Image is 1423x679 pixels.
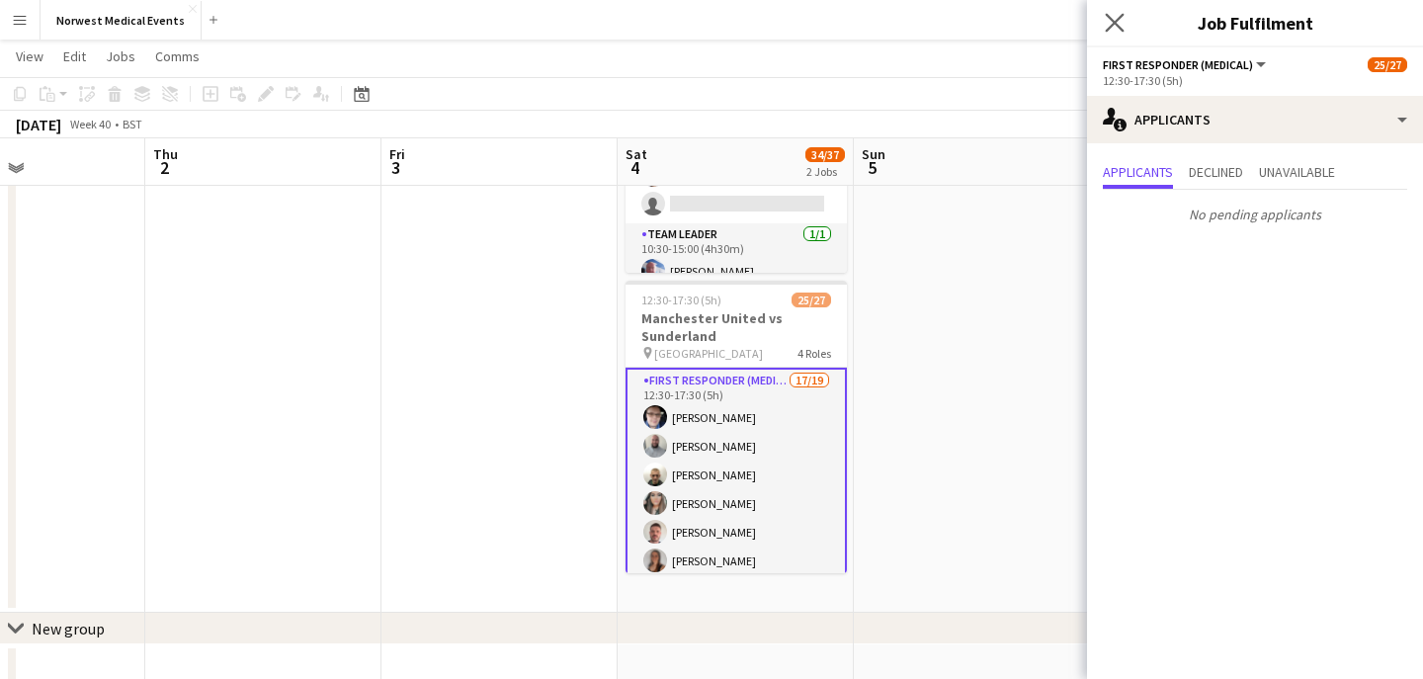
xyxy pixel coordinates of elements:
[16,115,61,134] div: [DATE]
[16,47,43,65] span: View
[1087,10,1423,36] h3: Job Fulfilment
[98,43,143,69] a: Jobs
[386,156,405,179] span: 3
[797,346,831,361] span: 4 Roles
[155,47,200,65] span: Comms
[55,43,94,69] a: Edit
[626,281,847,573] app-job-card: 12:30-17:30 (5h)25/27Manchester United vs Sunderland [GEOGRAPHIC_DATA]4 RolesFirst Responder (Med...
[1368,57,1407,72] span: 25/27
[32,619,105,638] div: New group
[1103,165,1173,179] span: Applicants
[123,117,142,131] div: BST
[1087,198,1423,231] p: No pending applicants
[106,47,135,65] span: Jobs
[641,293,721,307] span: 12:30-17:30 (5h)
[41,1,202,40] button: Norwest Medical Events
[63,47,86,65] span: Edit
[389,145,405,163] span: Fri
[862,145,885,163] span: Sun
[1259,165,1335,179] span: Unavailable
[1189,165,1243,179] span: Declined
[792,293,831,307] span: 25/27
[1103,57,1253,72] span: First Responder (Medical)
[153,145,178,163] span: Thu
[626,309,847,345] h3: Manchester United vs Sunderland
[8,43,51,69] a: View
[654,346,763,361] span: [GEOGRAPHIC_DATA]
[806,164,844,179] div: 2 Jobs
[626,145,647,163] span: Sat
[626,223,847,291] app-card-role: Team Leader1/110:30-15:00 (4h30m)[PERSON_NAME]
[1087,96,1423,143] div: Applicants
[65,117,115,131] span: Week 40
[805,147,845,162] span: 34/37
[1103,73,1407,88] div: 12:30-17:30 (5h)
[1103,57,1269,72] button: First Responder (Medical)
[150,156,178,179] span: 2
[147,43,208,69] a: Comms
[859,156,885,179] span: 5
[623,156,647,179] span: 4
